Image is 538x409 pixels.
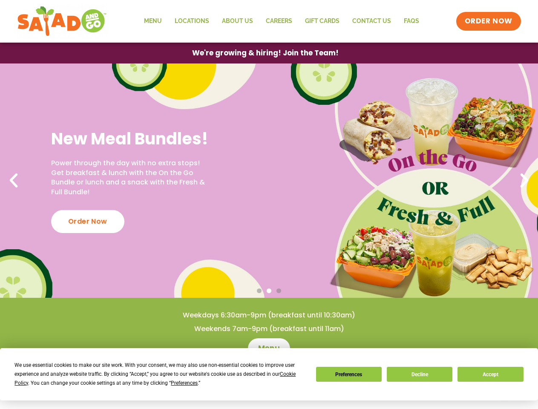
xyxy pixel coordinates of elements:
a: We're growing & hiring! Join the Team! [179,43,351,63]
div: Previous slide [4,171,23,190]
a: Careers [259,12,299,31]
span: Go to slide 3 [276,288,281,293]
span: Go to slide 1 [257,288,262,293]
h4: Weekdays 6:30am-9pm (breakfast until 10:30am) [17,311,521,320]
button: Preferences [316,367,382,382]
button: Accept [457,367,523,382]
a: Locations [168,12,216,31]
a: FAQs [397,12,426,31]
div: We use essential cookies to make our site work. With your consent, we may also use non-essential ... [14,361,305,388]
a: ORDER NOW [456,12,521,31]
div: Next slide [515,171,534,190]
span: Go to slide 2 [267,288,271,293]
img: new-SAG-logo-768×292 [17,4,107,38]
span: Menu [258,343,280,354]
nav: Menu [138,12,426,31]
a: Menu [248,338,290,359]
a: Contact Us [346,12,397,31]
a: About Us [216,12,259,31]
a: Menu [138,12,168,31]
a: GIFT CARDS [299,12,346,31]
h4: Weekends 7am-9pm (breakfast until 11am) [17,324,521,334]
span: Preferences [171,380,198,386]
span: ORDER NOW [465,16,512,26]
h2: New Meal Bundles! [51,128,212,149]
p: Power through the day with no extra stops! Get breakfast & lunch with the On the Go Bundle or lun... [51,158,212,197]
button: Decline [387,367,452,382]
div: Order Now [51,210,124,233]
span: We're growing & hiring! Join the Team! [192,49,339,57]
